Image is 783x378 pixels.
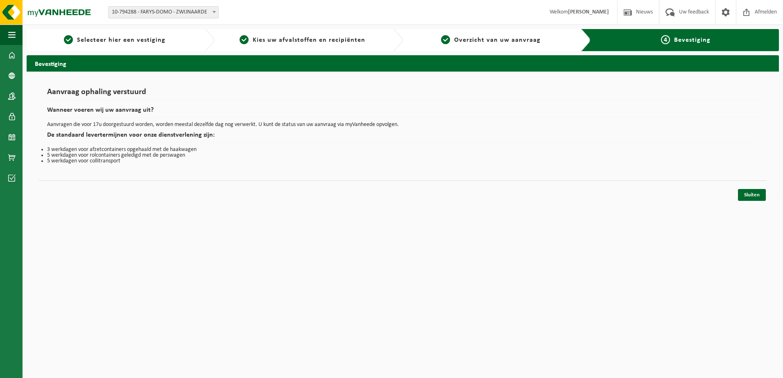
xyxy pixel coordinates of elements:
[27,55,779,71] h2: Bevestiging
[47,88,758,101] h1: Aanvraag ophaling verstuurd
[674,37,711,43] span: Bevestiging
[77,37,165,43] span: Selecteer hier een vestiging
[407,35,575,45] a: 3Overzicht van uw aanvraag
[47,107,758,118] h2: Wanneer voeren wij uw aanvraag uit?
[64,35,73,44] span: 1
[47,122,758,128] p: Aanvragen die voor 17u doorgestuurd worden, worden meestal dezelfde dag nog verwerkt. U kunt de s...
[253,37,365,43] span: Kies uw afvalstoffen en recipiënten
[47,147,758,153] li: 3 werkdagen voor afzetcontainers opgehaald met de haakwagen
[109,7,218,18] span: 10-794288 - FARYS-DOMO - ZWIJNAARDE
[47,132,758,143] h2: De standaard levertermijnen voor onze dienstverlening zijn:
[47,153,758,158] li: 5 werkdagen voor rolcontainers geledigd met de perswagen
[47,158,758,164] li: 5 werkdagen voor collitransport
[441,35,450,44] span: 3
[240,35,249,44] span: 2
[31,35,198,45] a: 1Selecteer hier een vestiging
[738,189,766,201] a: Sluiten
[108,6,219,18] span: 10-794288 - FARYS-DOMO - ZWIJNAARDE
[219,35,386,45] a: 2Kies uw afvalstoffen en recipiënten
[661,35,670,44] span: 4
[454,37,541,43] span: Overzicht van uw aanvraag
[568,9,609,15] strong: [PERSON_NAME]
